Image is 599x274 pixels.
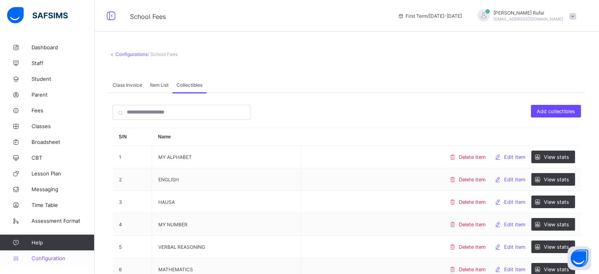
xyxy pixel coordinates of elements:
span: View stats [544,222,569,227]
span: View stats [544,199,569,205]
span: [EMAIL_ADDRESS][DOMAIN_NAME] [493,17,563,21]
span: School Fees [130,13,166,21]
td: 3 [113,191,152,213]
span: Assessment Format [32,218,95,224]
span: Add collectibles [537,108,575,114]
td: 5 [113,236,152,258]
span: Lesson Plan [32,170,95,177]
span: / School Fees [148,51,178,57]
span: Edit item [504,267,525,272]
span: Delete item [459,244,486,250]
span: CBT [32,155,95,161]
span: Item List [150,82,169,88]
span: Edit item [504,177,525,183]
img: safsims [7,7,68,24]
span: Edit item [504,222,525,227]
span: View stats [544,244,569,250]
td: HAUSA [152,191,301,213]
td: 4 [113,213,152,236]
th: S/N [113,128,152,146]
span: Edit item [504,199,525,205]
span: Dashboard [32,44,95,50]
td: 1 [113,146,152,168]
th: Name [152,128,301,146]
span: View stats [544,154,569,160]
span: Broadsheet [32,139,95,145]
span: Class Invoice [113,82,142,88]
span: Student [32,76,95,82]
td: VERBAL REASONING [152,236,301,258]
div: AbiodunRufai [470,9,580,22]
td: MY NUMBER [152,213,301,236]
span: Classes [32,123,95,129]
span: View stats [544,267,569,272]
td: 2 [113,168,152,191]
span: Time Table [32,202,95,208]
span: Edit item [504,154,525,160]
span: Delete item [459,177,486,183]
span: Collectibles [176,82,202,88]
button: Open asap [567,246,591,270]
span: Fees [32,107,95,114]
td: ENGLISH [152,168,301,191]
span: Delete item [459,199,486,205]
a: Configurations [115,51,148,57]
td: MY ALPHABET [152,146,301,168]
span: Help [32,239,94,246]
span: Delete item [459,267,486,272]
span: session/term information [398,13,462,19]
span: Delete item [459,222,486,227]
span: Configuration [32,255,94,261]
span: Edit item [504,244,525,250]
span: Parent [32,91,95,98]
span: Messaging [32,186,95,192]
span: View stats [544,177,569,183]
span: Staff [32,60,95,66]
span: Delete item [459,154,486,160]
span: [PERSON_NAME] Rufai [493,10,563,16]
